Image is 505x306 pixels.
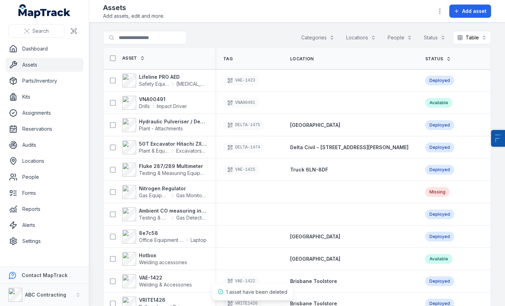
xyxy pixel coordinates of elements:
[6,186,83,200] a: Forms
[139,214,169,221] span: Testing & Measuring Equipment
[6,74,83,88] a: Parts/Inventory
[425,56,451,62] a: Status
[6,106,83,120] a: Assignments
[139,170,211,176] span: Testing & Measuring Equipment
[139,163,207,170] strong: Fluke 287/289 Multimeter
[103,13,164,20] span: Add assets, edit and more.
[226,289,287,295] span: 1 asset have been deleted
[6,154,83,168] a: Locations
[176,192,207,199] span: Gas Monitors - Methane
[425,98,452,108] div: Available
[290,255,340,262] a: [GEOGRAPHIC_DATA]
[290,166,328,173] a: Truck 6LN-8DF
[6,42,83,56] a: Dashboard
[32,28,49,35] span: Search
[122,55,137,61] span: Asset
[122,118,207,132] a: Hydraulic Pulveriser / Demolition ShearPlant - Attachments
[139,147,169,154] span: Plant & Equipment
[290,122,340,129] a: [GEOGRAPHIC_DATA]
[290,167,328,173] span: Truck 6LN-8DF
[139,125,183,131] span: Plant - Attachments
[297,31,339,44] button: Categories
[139,282,192,288] span: Welding & Accessories
[290,234,340,239] span: [GEOGRAPHIC_DATA]
[122,74,207,87] a: Lifeline PRO AEDSafety Equipment[MEDICAL_DATA]
[139,96,187,103] strong: VNA00491
[18,4,71,18] a: MapTrack
[290,56,313,62] span: Location
[191,237,207,244] span: Laptop
[6,58,83,72] a: Assets
[290,144,409,150] span: Delta Civil - [STREET_ADDRESS][PERSON_NAME]
[103,3,164,13] h2: Assets
[425,120,454,130] div: Deployed
[176,81,207,87] span: [MEDICAL_DATA]
[462,8,487,15] span: Add asset
[139,192,169,199] span: Gas Equipment
[223,76,259,85] div: VAE-1423
[223,98,259,108] div: VNA00491
[383,31,417,44] button: People
[139,74,207,81] strong: Lifeline PRO AED
[425,143,454,152] div: Deployed
[122,252,187,266] a: HotboxWelding accessories
[6,202,83,216] a: Reports
[139,230,207,237] strong: 8e7c58
[290,278,337,284] span: Brisbane Toolstore
[425,232,454,242] div: Deployed
[122,207,207,221] a: Ambient CO measuring instrumentTesting & Measuring EquipmentGas Detectors
[6,138,83,152] a: Audits
[139,259,187,265] span: Welding accessories
[419,31,450,44] button: Status
[449,5,491,18] button: Add asset
[290,122,340,128] span: [GEOGRAPHIC_DATA]
[157,103,187,110] span: Impact Driver
[223,276,259,286] div: VAE-1422
[425,187,450,197] div: Missing
[290,256,340,262] span: [GEOGRAPHIC_DATA]
[139,81,169,87] span: Safety Equipment
[176,214,207,221] span: Gas Detectors
[139,207,207,214] strong: Ambient CO measuring instrument
[342,31,380,44] button: Locations
[22,272,68,278] strong: Contact MapTrack
[122,55,145,61] a: Asset
[139,252,187,259] strong: Hotbox
[223,143,264,152] div: DELTA-1474
[122,185,207,199] a: Nitrogen RegulatorGas EquipmentGas Monitors - Methane
[425,165,454,175] div: Deployed
[223,56,233,62] span: Tag
[425,209,454,219] div: Deployed
[290,233,340,240] a: [GEOGRAPHIC_DATA]
[139,103,150,110] span: Drills
[139,185,207,192] strong: Nitrogen Regulator
[139,297,187,304] strong: VRITE1426
[122,96,187,110] a: VNA00491DrillsImpact Driver
[453,31,491,44] button: Table
[223,165,259,175] div: VAE-1425
[122,163,207,177] a: Fluke 287/289 MultimeterTesting & Measuring Equipment
[425,254,452,264] div: Available
[139,118,207,125] strong: Hydraulic Pulveriser / Demolition Shear
[139,140,207,147] strong: 50T Excavator Hitachi ZX350
[6,90,83,104] a: Kits
[6,170,83,184] a: People
[425,76,454,85] div: Deployed
[6,218,83,232] a: Alerts
[425,276,454,286] div: Deployed
[139,274,192,281] strong: VAE-1422
[122,230,207,244] a: 8e7c58Office Equipment & ITLaptop
[290,144,409,151] a: Delta Civil - [STREET_ADDRESS][PERSON_NAME]
[8,24,64,38] button: Search
[139,237,184,244] span: Office Equipment & IT
[223,120,264,130] div: DELTA-1475
[122,274,192,288] a: VAE-1422Welding & Accessories
[6,122,83,136] a: Reservations
[122,140,207,154] a: 50T Excavator Hitachi ZX350Plant & EquipmentExcavators & Plant
[425,56,443,62] span: Status
[6,234,83,248] a: Settings
[176,147,207,154] span: Excavators & Plant
[25,292,66,298] strong: ABC Contracting
[290,278,337,285] a: Brisbane Toolstore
